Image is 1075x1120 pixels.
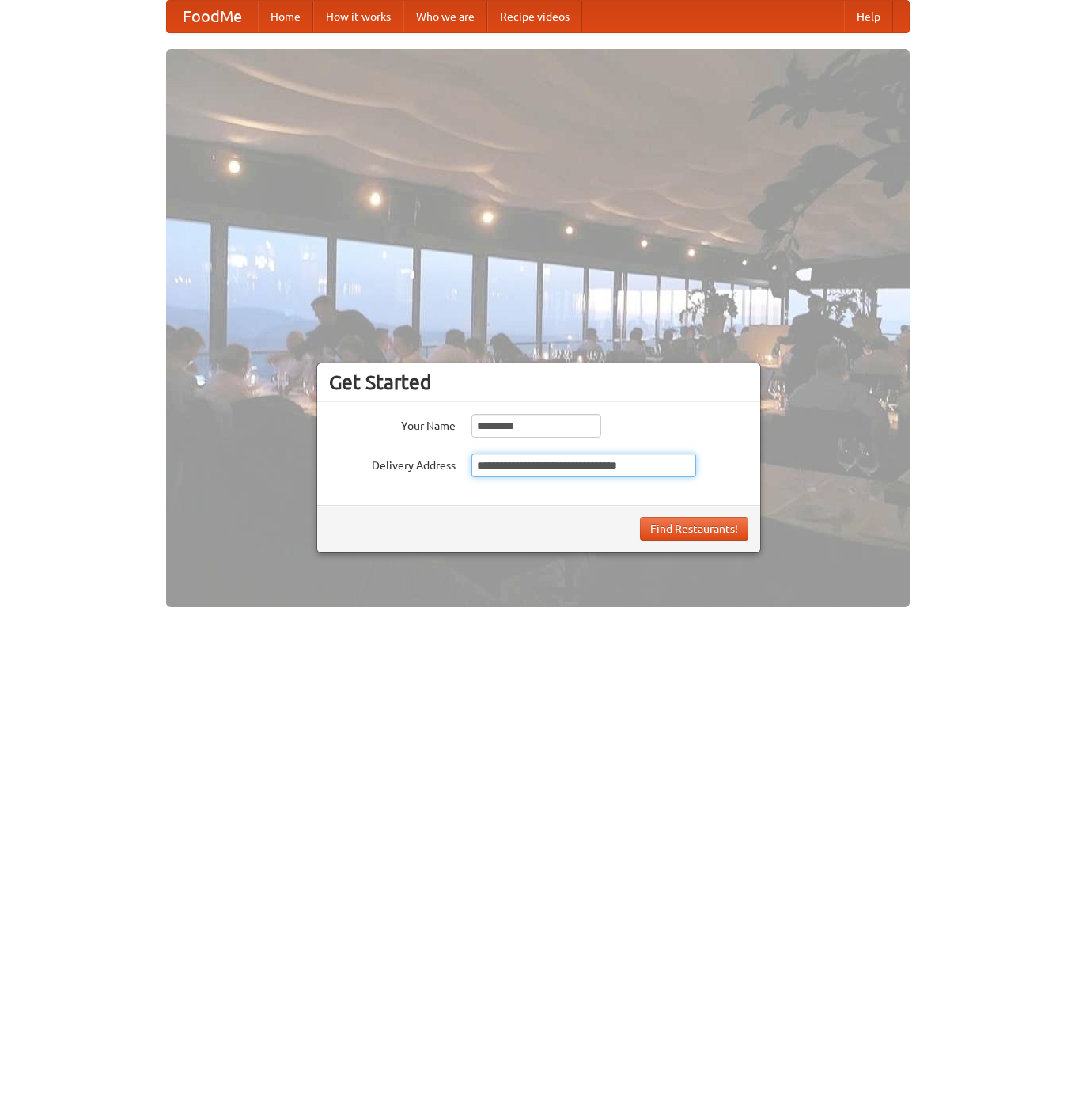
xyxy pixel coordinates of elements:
button: Find Restaurants! [640,517,748,541]
a: Help [844,1,893,32]
label: Delivery Address [329,454,456,473]
a: Who we are [403,1,487,32]
h3: Get Started [329,370,748,394]
a: FoodMe [167,1,258,32]
label: Your Name [329,414,456,434]
a: Recipe videos [487,1,582,32]
a: How it works [313,1,403,32]
a: Home [258,1,313,32]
